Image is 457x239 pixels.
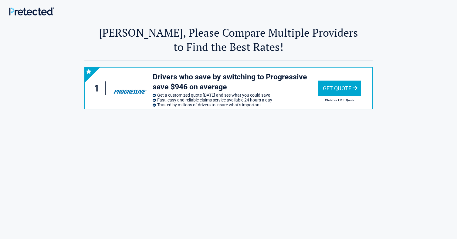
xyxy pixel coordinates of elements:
img: progressive's logo [111,79,150,98]
li: Get a customized quote [DATE] and see what you could save [153,93,318,98]
li: Fast, easy and reliable claims service available 24 hours a day [153,98,318,102]
h2: Click For FREE Quote [318,98,361,102]
h3: Drivers who save by switching to Progressive save $946 on average [153,72,318,92]
img: Main Logo [9,7,54,15]
li: Trusted by millions of drivers to insure what’s important [153,102,318,107]
div: 1 [91,81,106,95]
div: Get Quote [318,81,361,96]
h2: [PERSON_NAME], Please Compare Multiple Providers to Find the Best Rates! [84,25,373,54]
